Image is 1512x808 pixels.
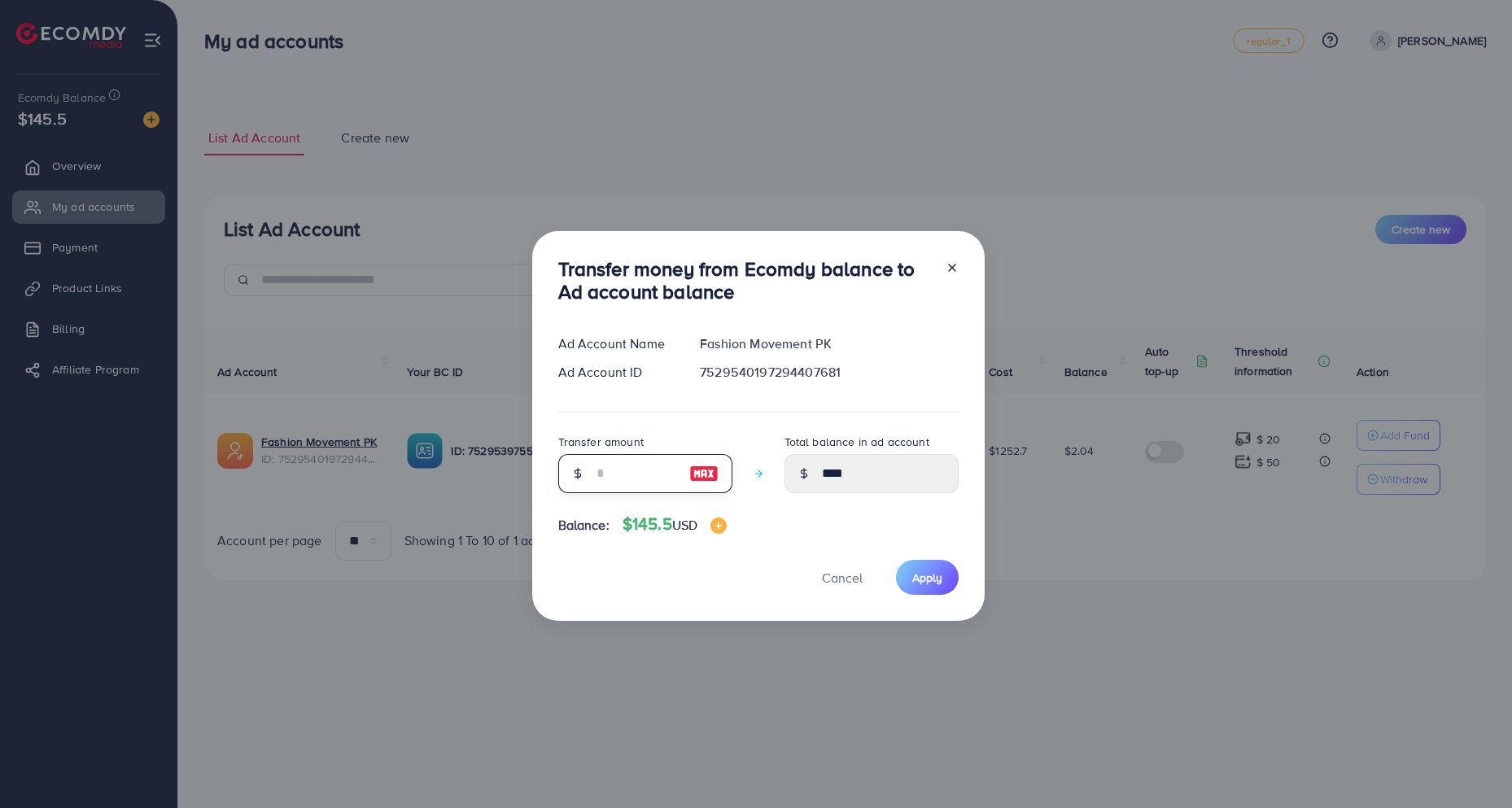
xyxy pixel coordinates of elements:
[896,560,959,595] button: Apply
[672,516,697,534] span: USD
[623,514,727,535] h4: $145.5
[545,334,688,353] div: Ad Account Name
[558,516,610,535] span: Balance:
[710,518,727,534] img: image
[689,464,719,483] img: image
[912,570,942,586] span: Apply
[687,363,971,382] div: 7529540197294407681
[802,560,883,595] button: Cancel
[545,363,688,382] div: Ad Account ID
[822,569,863,587] span: Cancel
[784,434,929,450] label: Total balance in ad account
[687,334,971,353] div: Fashion Movement PK
[558,434,644,450] label: Transfer amount
[558,257,933,304] h3: Transfer money from Ecomdy balance to Ad account balance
